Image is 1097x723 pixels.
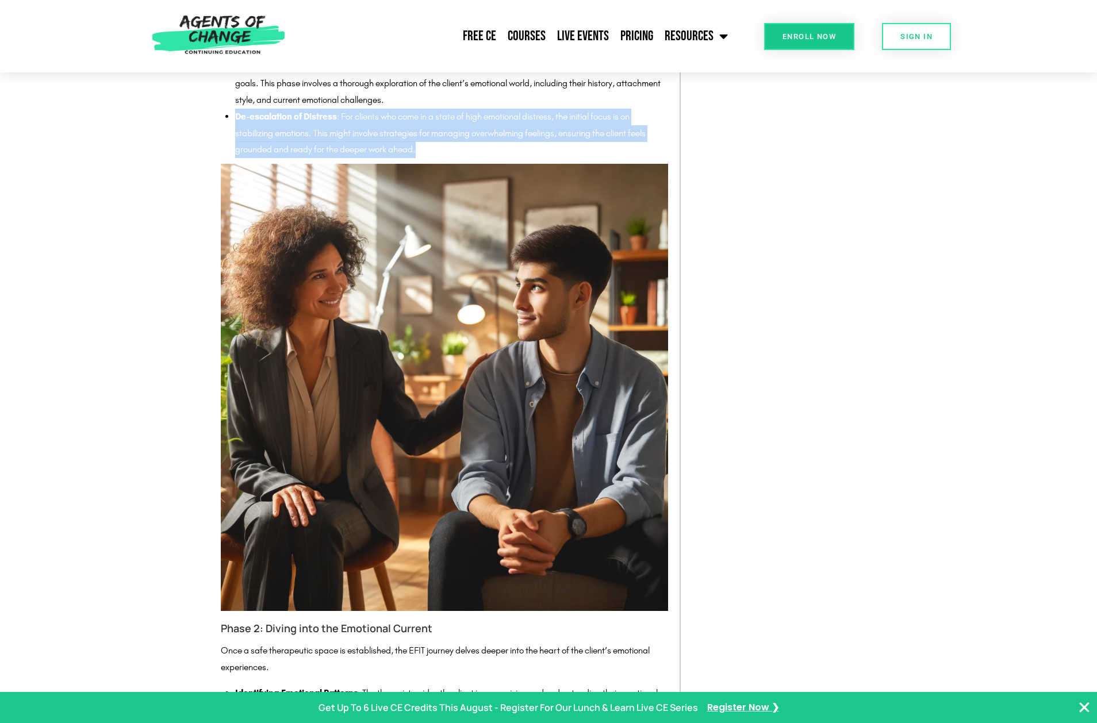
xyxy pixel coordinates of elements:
a: Pricing [615,22,659,51]
p: Get Up To 6 Live CE Credits This August - Register For Our Lunch & Learn Live CE Series [319,699,698,716]
h4: Phase 2: Diving into the Emotional Current [221,620,668,637]
nav: Menu [291,22,734,51]
a: Resources [659,22,734,51]
a: SIGN IN [882,23,951,50]
li: : Here, the therapist helps the client articulate their emotional struggles and goals. This phase... [235,59,668,108]
li: : For clients who come in a state of high emotional distress, the initial focus is on stabilizing... [235,109,668,158]
span: SIGN IN [900,33,933,40]
a: Enroll Now [764,23,854,50]
a: Register Now ❯ [707,699,779,716]
a: Courses [502,22,551,51]
p: Once a safe therapeutic space is established, the EFIT journey delves deeper into the heart of th... [221,643,668,676]
button: Close Banner [1077,701,1091,714]
span: Enroll Now [783,33,836,40]
img: a diverse social worker and a client in a safe and supportive environment. The scene captures the... [221,164,668,611]
a: Live Events [551,22,615,51]
li: : The therapist guides the client in recognizing and understanding their emotional patterns, part... [235,685,668,718]
strong: De-escalation of Distress [235,111,337,122]
a: Free CE [457,22,502,51]
strong: Identifying Emotional Patterns [235,687,358,698]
